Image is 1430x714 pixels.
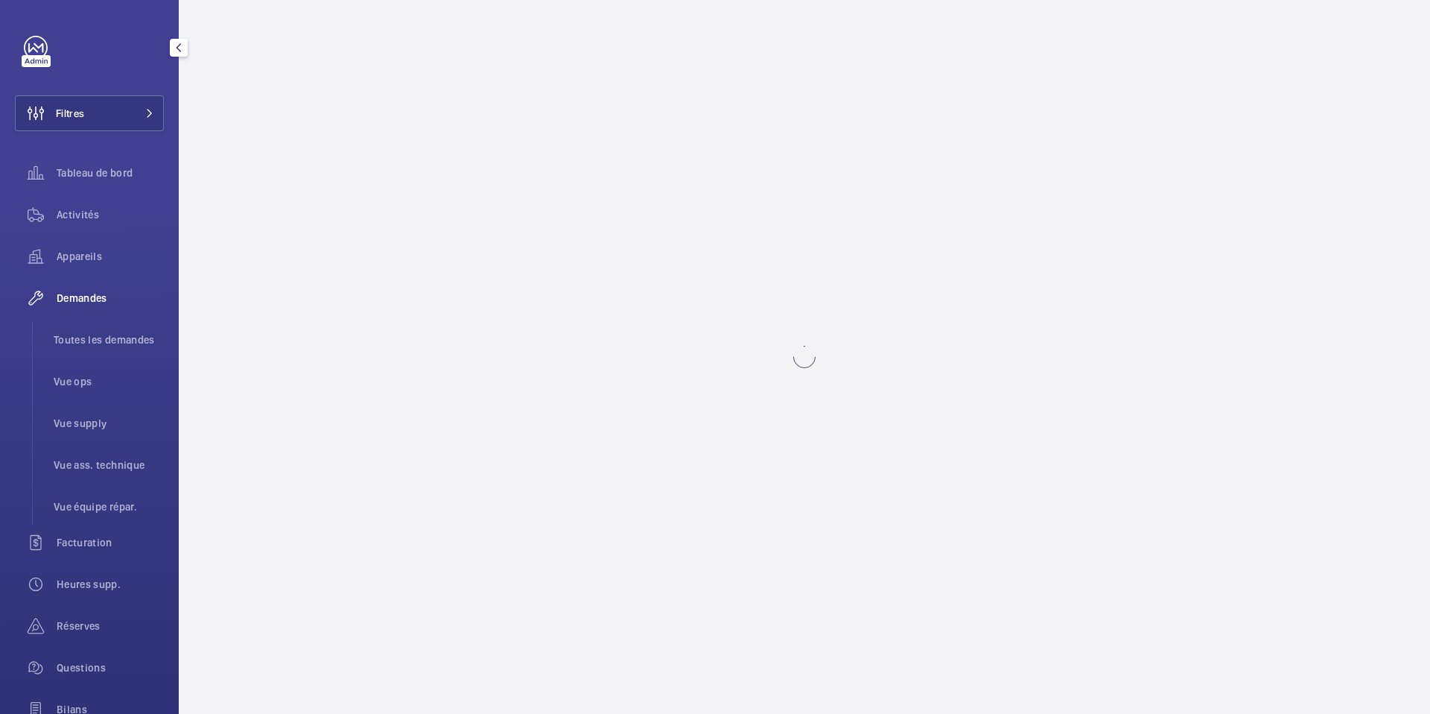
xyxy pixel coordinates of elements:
span: Facturation [57,535,164,550]
span: Vue ass. technique [54,458,164,473]
span: Tableau de bord [57,165,164,180]
span: Activités [57,207,164,222]
span: Demandes [57,291,164,306]
span: Vue ops [54,374,164,389]
span: Questions [57,660,164,675]
span: Réserves [57,619,164,634]
span: Toutes les demandes [54,332,164,347]
button: Filtres [15,95,164,131]
span: Vue équipe répar. [54,499,164,514]
span: Vue supply [54,416,164,431]
span: Heures supp. [57,577,164,592]
span: Appareils [57,249,164,264]
span: Filtres [56,106,84,121]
